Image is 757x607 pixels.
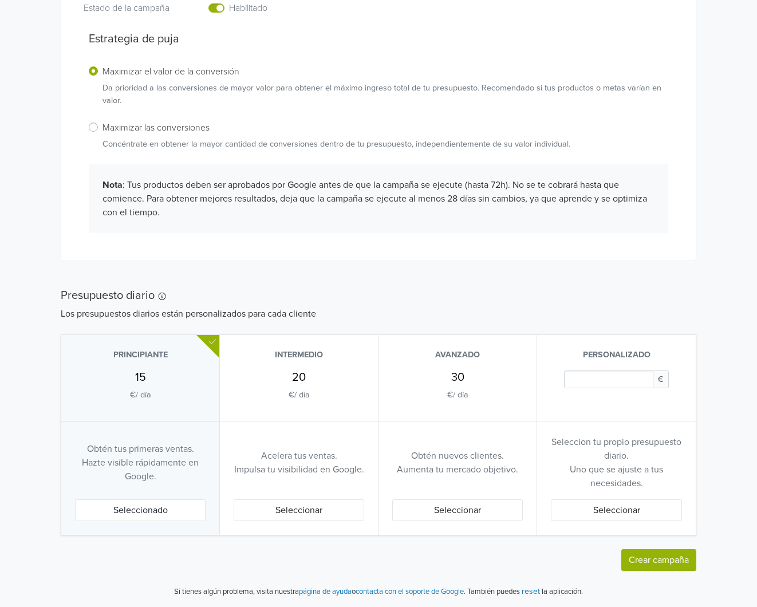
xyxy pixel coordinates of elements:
input: Daily Custom Budget [564,370,653,388]
div: : Tus productos deben ser aprobados por Google antes de que la campaña se ejecute (hasta 72h). No... [89,164,668,233]
p: Principiante [75,349,206,361]
h6: Estado de la campaña [84,3,176,14]
p: También puedes la aplicación. [466,585,583,598]
a: página de ayuda [299,587,352,596]
p: Intermedio [234,349,364,361]
p: Los presupuestos diarios están personalizados para cada cliente [61,307,696,321]
h5: 15 [135,370,146,384]
p: € / día [130,389,151,401]
p: Seleccion tu propio presupuesto diario. [551,435,682,463]
p: Uno que se ajuste a tus necesidades. [551,463,682,490]
p: Personalizado [551,349,682,361]
h5: 30 [451,370,464,384]
h5: Estrategia de puja [89,32,668,46]
span: € [653,370,669,388]
button: reset [522,585,540,598]
p: Hazte visible rápidamente en Google. [75,456,206,483]
p: € / día [289,389,310,401]
button: Crear campaña [621,549,696,571]
h5: Presupuesto diario [61,289,696,302]
h5: 20 [292,370,306,384]
button: Seleccionar [234,499,364,521]
p: Aumenta tu mercado objetivo. [397,463,518,476]
h6: Maximizar las conversiones [102,123,570,133]
b: Nota [102,179,123,191]
p: Impulsa tu visibilidad en Google. [234,463,364,476]
p: Obtén tus primeras ventas. [87,442,194,456]
p: Si tienes algún problema, visita nuestra o . [174,586,466,598]
p: Obtén nuevos clientes. [411,449,504,463]
p: Da prioridad a las conversiones de mayor valor para obtener el máximo ingreso total de tu presupu... [102,82,668,107]
h6: Maximizar el valor de la conversión [102,66,668,77]
p: Avanzado [392,349,523,361]
button: Seleccionado [75,499,206,521]
h6: Habilitado [229,3,330,14]
button: Seleccionar [551,499,682,521]
a: contacta con el soporte de Google [356,587,464,596]
p: Acelera tus ventas. [261,449,337,463]
button: Seleccionar [392,499,523,521]
p: Concéntrate en obtener la mayor cantidad de conversiones dentro de tu presupuesto, independientem... [102,138,570,151]
p: € / día [447,389,468,401]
